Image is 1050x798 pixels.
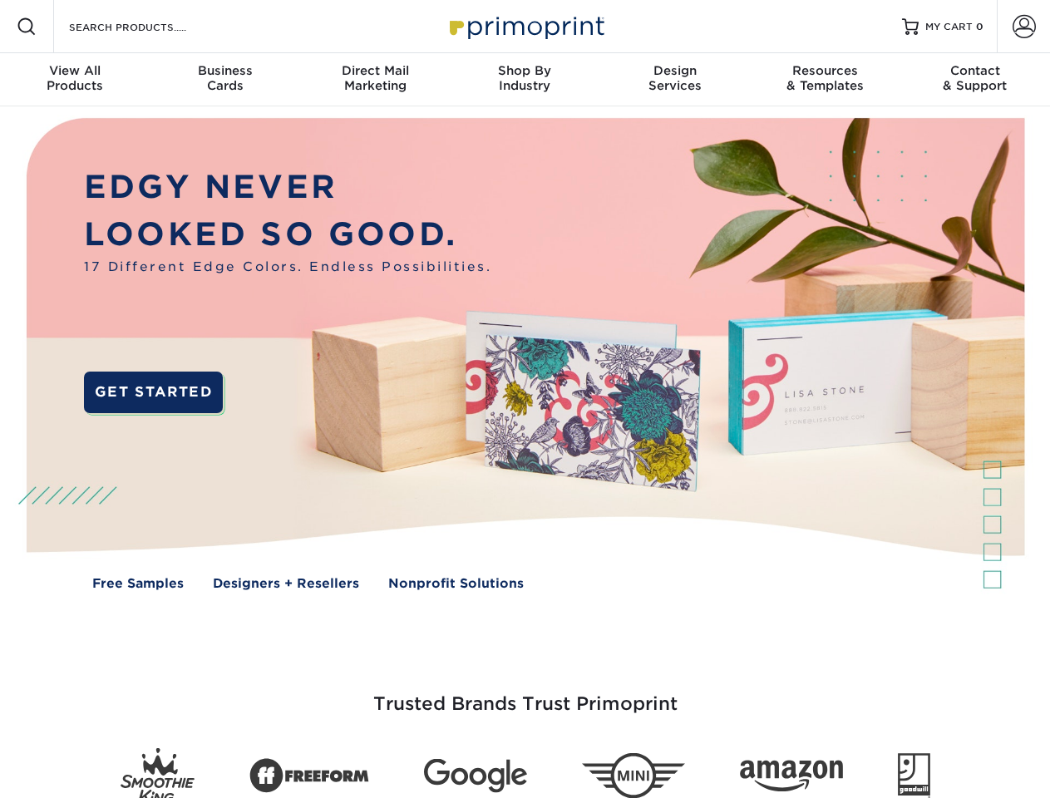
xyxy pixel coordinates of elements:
div: Marketing [300,63,450,93]
span: Shop By [450,63,599,78]
span: 17 Different Edge Colors. Endless Possibilities. [84,258,491,277]
a: Resources& Templates [750,53,900,106]
img: Primoprint [442,8,609,44]
a: GET STARTED [84,372,223,413]
a: Nonprofit Solutions [388,574,524,594]
input: SEARCH PRODUCTS..... [67,17,229,37]
span: Direct Mail [300,63,450,78]
div: & Support [900,63,1050,93]
a: DesignServices [600,53,750,106]
div: & Templates [750,63,900,93]
span: Design [600,63,750,78]
p: LOOKED SO GOOD. [84,211,491,259]
span: Resources [750,63,900,78]
a: Direct MailMarketing [300,53,450,106]
h3: Trusted Brands Trust Primoprint [39,653,1012,735]
span: Contact [900,63,1050,78]
img: Amazon [740,761,843,792]
a: Free Samples [92,574,184,594]
div: Services [600,63,750,93]
span: 0 [976,21,983,32]
img: Google [424,759,527,793]
a: Designers + Resellers [213,574,359,594]
a: BusinessCards [150,53,299,106]
div: Industry [450,63,599,93]
span: Business [150,63,299,78]
img: Goodwill [898,753,930,798]
a: Contact& Support [900,53,1050,106]
div: Cards [150,63,299,93]
a: Shop ByIndustry [450,53,599,106]
p: EDGY NEVER [84,164,491,211]
span: MY CART [925,20,973,34]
